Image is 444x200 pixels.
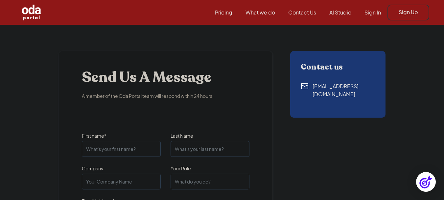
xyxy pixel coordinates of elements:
div: [EMAIL_ADDRESS][DOMAIN_NAME] [313,82,375,98]
input: What's your first name? [82,141,161,157]
a: Pricing [208,9,239,16]
a: home [15,4,78,21]
div: Sign Up [399,9,418,16]
img: Contact using email [301,82,309,90]
input: What's your last name? [171,141,249,157]
a: AI Studio [323,9,358,16]
h1: Send Us A Message [82,68,249,87]
label: Your Role [171,165,249,172]
div: A member of the Oda Portal team will respond within 24 hours. [82,93,249,100]
a: What we do [239,9,282,16]
a: Sign Up [387,5,429,20]
a: Contact Us [282,9,323,16]
a: Sign In [358,9,387,16]
div: Contact us [301,63,375,72]
label: Company [82,165,161,172]
input: Your Company Name [82,174,161,189]
input: What do you do? [171,174,249,189]
label: Last Name [171,132,249,139]
a: Contact using email[EMAIL_ADDRESS][DOMAIN_NAME] [301,82,375,98]
label: First name* [82,132,161,139]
